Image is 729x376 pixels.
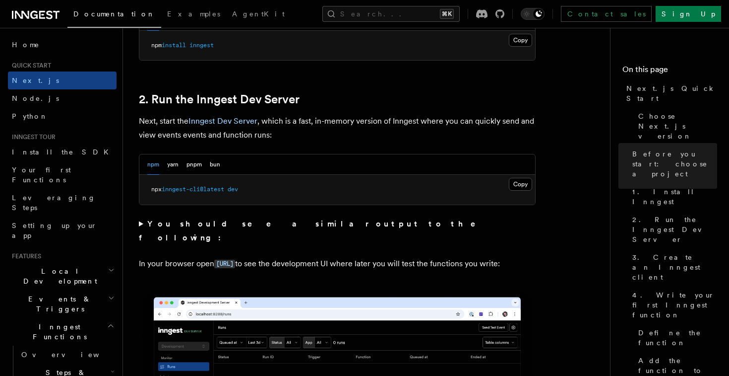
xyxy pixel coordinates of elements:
[8,189,117,217] a: Leveraging Steps
[162,186,224,193] span: inngest-cli@latest
[628,145,717,183] a: Before you start: choose a project
[189,42,214,49] span: inngest
[8,161,117,189] a: Your first Functions
[628,286,717,324] a: 4. Write your first Inngest function
[12,112,48,120] span: Python
[214,259,235,268] a: [URL]
[634,324,717,352] a: Define the function
[147,154,159,175] button: npm
[632,149,717,179] span: Before you start: choose a project
[561,6,652,22] a: Contact sales
[232,10,285,18] span: AgentKit
[8,72,117,89] a: Next.js
[162,42,186,49] span: install
[167,10,220,18] span: Examples
[161,3,226,27] a: Examples
[8,294,108,314] span: Events & Triggers
[8,36,117,54] a: Home
[8,89,117,107] a: Node.js
[12,76,59,84] span: Next.js
[151,186,162,193] span: npx
[12,194,96,212] span: Leveraging Steps
[214,260,235,268] code: [URL]
[626,83,717,103] span: Next.js Quick Start
[322,6,460,22] button: Search...⌘K
[12,94,59,102] span: Node.js
[632,215,717,244] span: 2. Run the Inngest Dev Server
[139,217,536,245] summary: You should see a similar output to the following:
[228,186,238,193] span: dev
[509,34,532,47] button: Copy
[8,252,41,260] span: Features
[139,114,536,142] p: Next, start the , which is a fast, in-memory version of Inngest where you can quickly send and vi...
[8,318,117,346] button: Inngest Functions
[73,10,155,18] span: Documentation
[521,8,545,20] button: Toggle dark mode
[12,222,97,239] span: Setting up your app
[67,3,161,28] a: Documentation
[440,9,454,19] kbd: ⌘K
[139,92,300,106] a: 2. Run the Inngest Dev Server
[139,257,536,271] p: In your browser open to see the development UI where later you will test the functions you write:
[210,154,220,175] button: bun
[632,187,717,207] span: 1. Install Inngest
[139,219,489,242] strong: You should see a similar output to the following:
[638,111,717,141] span: Choose Next.js version
[634,107,717,145] a: Choose Next.js version
[8,266,108,286] span: Local Development
[628,248,717,286] a: 3. Create an Inngest client
[8,107,117,125] a: Python
[12,166,71,184] span: Your first Functions
[8,322,107,342] span: Inngest Functions
[8,262,117,290] button: Local Development
[628,183,717,211] a: 1. Install Inngest
[17,346,117,364] a: Overview
[8,143,117,161] a: Install the SDK
[226,3,291,27] a: AgentKit
[151,42,162,49] span: npm
[628,211,717,248] a: 2. Run the Inngest Dev Server
[21,351,123,359] span: Overview
[632,252,717,282] span: 3. Create an Inngest client
[622,64,717,79] h4: On this page
[12,40,40,50] span: Home
[632,290,717,320] span: 4. Write your first Inngest function
[188,116,257,126] a: Inngest Dev Server
[167,154,179,175] button: yarn
[622,79,717,107] a: Next.js Quick Start
[8,217,117,244] a: Setting up your app
[186,154,202,175] button: pnpm
[656,6,721,22] a: Sign Up
[8,62,51,70] span: Quick start
[8,133,56,141] span: Inngest tour
[12,148,115,156] span: Install the SDK
[8,290,117,318] button: Events & Triggers
[509,178,532,191] button: Copy
[638,328,717,348] span: Define the function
